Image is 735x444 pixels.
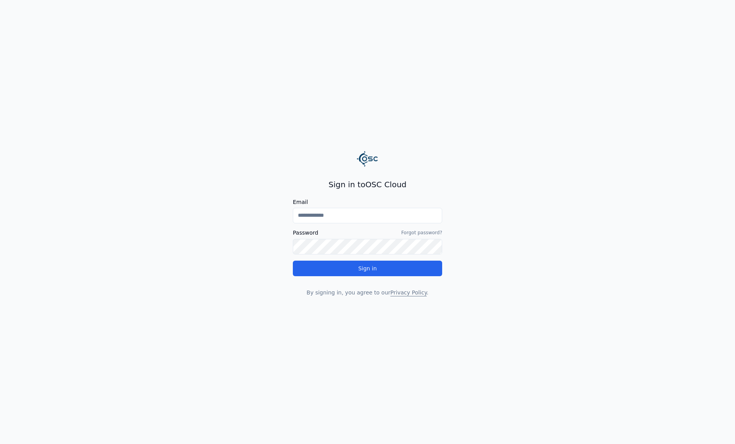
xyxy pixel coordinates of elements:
[293,179,442,190] h2: Sign in to OSC Cloud
[293,289,442,296] p: By signing in, you agree to our .
[293,230,318,235] label: Password
[293,199,442,205] label: Email
[357,148,378,170] img: Logo
[401,230,442,236] a: Forgot password?
[293,261,442,276] button: Sign in
[390,289,427,296] a: Privacy Policy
